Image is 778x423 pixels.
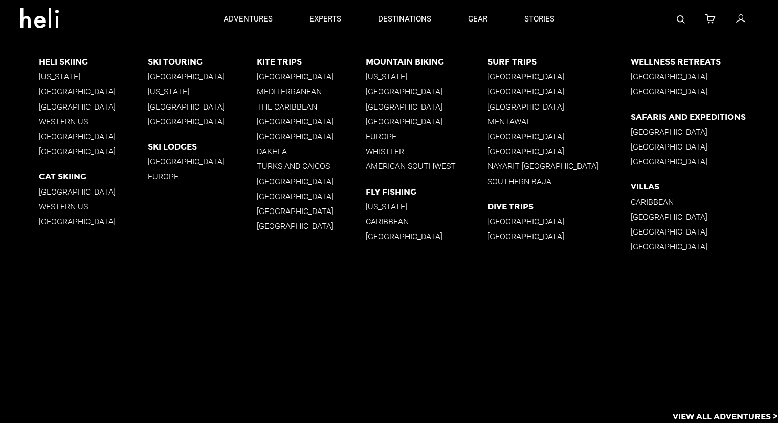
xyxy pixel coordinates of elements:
p: [GEOGRAPHIC_DATA] [39,146,148,156]
p: Safaris and Expeditions [631,112,778,122]
p: [GEOGRAPHIC_DATA] [631,212,778,222]
p: Mediterranean [257,87,366,96]
p: [GEOGRAPHIC_DATA] [257,206,366,216]
p: [GEOGRAPHIC_DATA] [487,102,631,112]
p: [GEOGRAPHIC_DATA] [39,217,148,226]
p: [GEOGRAPHIC_DATA] [39,187,148,197]
p: [GEOGRAPHIC_DATA] [148,72,257,81]
p: [US_STATE] [366,202,488,211]
p: Nayarit [GEOGRAPHIC_DATA] [487,161,631,171]
p: [GEOGRAPHIC_DATA] [487,217,631,226]
p: Europe [148,172,257,181]
p: [GEOGRAPHIC_DATA] [631,142,778,152]
p: Whistler [366,146,488,156]
p: [GEOGRAPHIC_DATA] [39,87,148,96]
p: [GEOGRAPHIC_DATA] [631,227,778,237]
p: [GEOGRAPHIC_DATA] [631,157,778,166]
p: Western US [39,117,148,126]
p: Mountain Biking [366,57,488,67]
p: Caribbean [631,197,778,207]
p: Turks and Caicos [257,161,366,171]
p: [GEOGRAPHIC_DATA] [487,72,631,81]
p: [GEOGRAPHIC_DATA] [487,87,631,96]
p: Ski Lodges [148,142,257,152]
p: [GEOGRAPHIC_DATA] [257,221,366,231]
p: Mentawai [487,117,631,126]
p: The Caribbean [257,102,366,112]
p: [GEOGRAPHIC_DATA] [631,242,778,251]
p: [GEOGRAPHIC_DATA] [257,192,366,201]
p: [GEOGRAPHIC_DATA] [487,132,631,141]
p: [GEOGRAPHIC_DATA] [366,87,488,96]
p: Dakhla [257,146,366,156]
p: Ski Touring [148,57,257,67]
p: Wellness Retreats [631,57,778,67]
p: experts [309,14,341,25]
p: [GEOGRAPHIC_DATA] [257,132,366,141]
p: [GEOGRAPHIC_DATA] [366,117,488,126]
p: [US_STATE] [366,72,488,81]
p: [GEOGRAPHIC_DATA] [631,72,778,81]
img: search-bar-icon.svg [677,15,685,24]
p: Kite Trips [257,57,366,67]
p: [US_STATE] [148,87,257,96]
p: Southern Baja [487,177,631,186]
p: [GEOGRAPHIC_DATA] [487,146,631,156]
p: [GEOGRAPHIC_DATA] [39,102,148,112]
p: [GEOGRAPHIC_DATA] [148,117,257,126]
p: adventures [224,14,273,25]
p: Cat Skiing [39,172,148,181]
p: Western US [39,202,148,211]
p: [GEOGRAPHIC_DATA] [148,157,257,166]
p: Caribbean [366,217,488,226]
p: [GEOGRAPHIC_DATA] [257,177,366,186]
p: [GEOGRAPHIC_DATA] [631,127,778,137]
p: [GEOGRAPHIC_DATA] [257,72,366,81]
p: [GEOGRAPHIC_DATA] [257,117,366,126]
p: [GEOGRAPHIC_DATA] [487,231,631,241]
p: [GEOGRAPHIC_DATA] [148,102,257,112]
p: View All Adventures > [673,411,778,423]
p: Dive Trips [487,202,631,211]
p: [GEOGRAPHIC_DATA] [631,87,778,96]
p: destinations [378,14,431,25]
p: Heli Skiing [39,57,148,67]
p: [GEOGRAPHIC_DATA] [39,132,148,141]
p: American Southwest [366,161,488,171]
p: [US_STATE] [39,72,148,81]
p: Fly Fishing [366,187,488,197]
p: Villas [631,182,778,192]
p: Surf Trips [487,57,631,67]
p: [GEOGRAPHIC_DATA] [366,102,488,112]
p: [GEOGRAPHIC_DATA] [366,231,488,241]
p: Europe [366,132,488,141]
